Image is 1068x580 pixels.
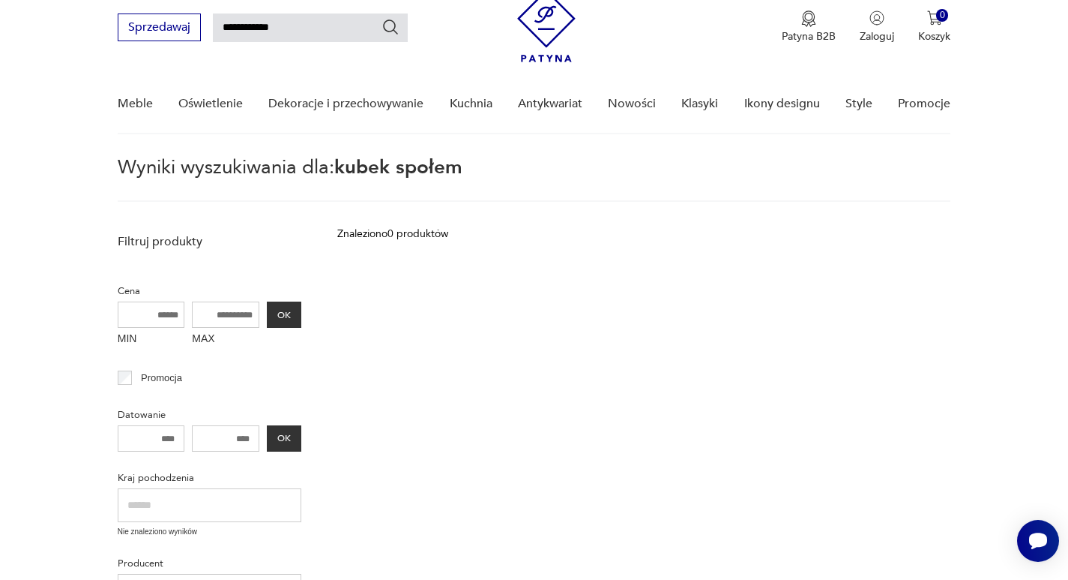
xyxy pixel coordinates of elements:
a: Style [845,75,872,133]
a: Ikona medaluPatyna B2B [782,11,836,44]
a: Meble [118,75,153,133]
p: Filtruj produkty [118,233,301,250]
a: Klasyki [681,75,718,133]
img: Ikonka użytkownika [869,11,884,26]
button: 0Koszyk [918,11,950,44]
button: OK [267,302,301,328]
p: Producent [118,555,301,572]
p: Promocja [141,370,182,386]
a: Antykwariat [518,75,582,133]
button: Patyna B2B [782,11,836,44]
div: 0 [936,9,949,22]
button: Szukaj [381,18,399,36]
label: MAX [192,328,259,352]
p: Wyniki wyszukiwania dla: [118,158,951,202]
a: Promocje [898,75,950,133]
a: Dekoracje i przechowywanie [268,75,423,133]
p: Kraj pochodzenia [118,470,301,486]
a: Sprzedawaj [118,23,201,34]
p: Cena [118,283,301,299]
p: Datowanie [118,407,301,423]
button: Zaloguj [860,11,894,44]
a: Oświetlenie [178,75,243,133]
iframe: Smartsupp widget button [1017,520,1059,562]
a: Ikony designu [744,75,820,133]
img: Ikona medalu [801,11,816,27]
p: Patyna B2B [782,29,836,44]
button: Sprzedawaj [118,14,201,41]
p: Nie znaleziono wyników [118,526,301,538]
p: Koszyk [918,29,950,44]
p: Zaloguj [860,29,894,44]
button: OK [267,425,301,452]
div: Znaleziono 0 produktów [337,226,448,242]
label: MIN [118,328,185,352]
span: kubek społem [334,154,462,181]
a: Kuchnia [450,75,492,133]
a: Nowości [608,75,656,133]
img: Ikona koszyka [927,11,942,26]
